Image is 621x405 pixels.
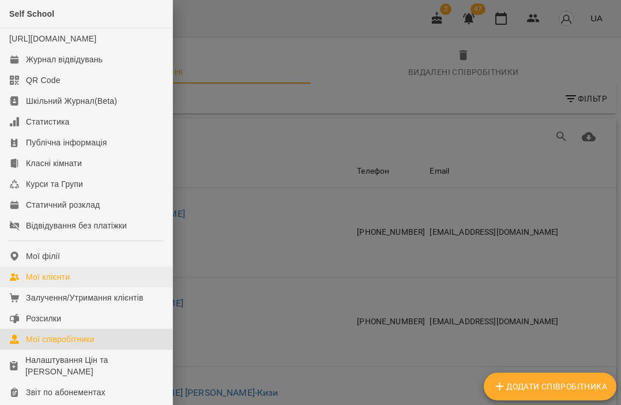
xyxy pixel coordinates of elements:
[25,354,163,377] div: Налаштування Цін та [PERSON_NAME]
[26,199,100,211] div: Статичний розклад
[26,74,61,86] div: QR Code
[484,373,616,400] button: Додати співробітника
[26,333,95,345] div: Мої співробітники
[26,250,60,262] div: Мої філії
[26,220,127,231] div: Відвідування без платіжки
[26,178,83,190] div: Курси та Групи
[26,292,144,303] div: Залучення/Утримання клієнтів
[9,9,54,18] span: Self School
[26,54,103,65] div: Журнал відвідувань
[26,137,107,148] div: Публічна інформація
[9,34,96,43] a: [URL][DOMAIN_NAME]
[26,157,82,169] div: Класні кімнати
[26,387,106,398] div: Звіт по абонементах
[493,380,607,393] span: Додати співробітника
[26,313,61,324] div: Розсилки
[26,116,70,127] div: Статистика
[26,271,70,283] div: Мої клієнти
[26,95,117,107] div: Шкільний Журнал(Beta)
